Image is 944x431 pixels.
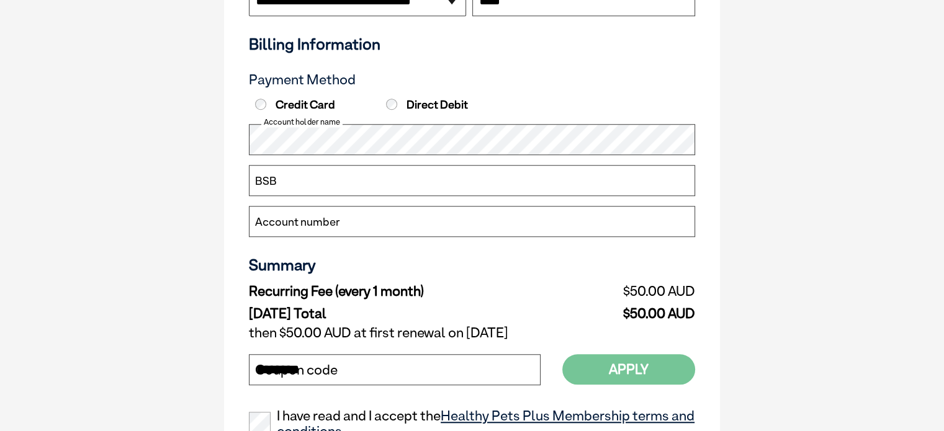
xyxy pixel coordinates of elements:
td: $50.00 AUD [563,303,695,322]
td: $50.00 AUD [563,280,695,303]
h3: Summary [249,255,695,274]
button: Apply [562,354,695,384]
td: [DATE] Total [249,303,563,322]
input: Direct Debit [386,99,397,110]
td: then $50.00 AUD at first renewal on [DATE] [249,322,695,344]
label: Credit Card [252,98,380,112]
input: Credit Card [255,99,266,110]
label: Account holder name [261,116,343,127]
label: Coupon code [255,362,338,378]
h3: Payment Method [249,72,695,88]
label: Direct Debit [383,98,511,112]
label: Account number [255,214,340,230]
h3: Billing Information [249,35,695,53]
td: Recurring Fee (every 1 month) [249,280,563,303]
label: BSB [255,173,277,189]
